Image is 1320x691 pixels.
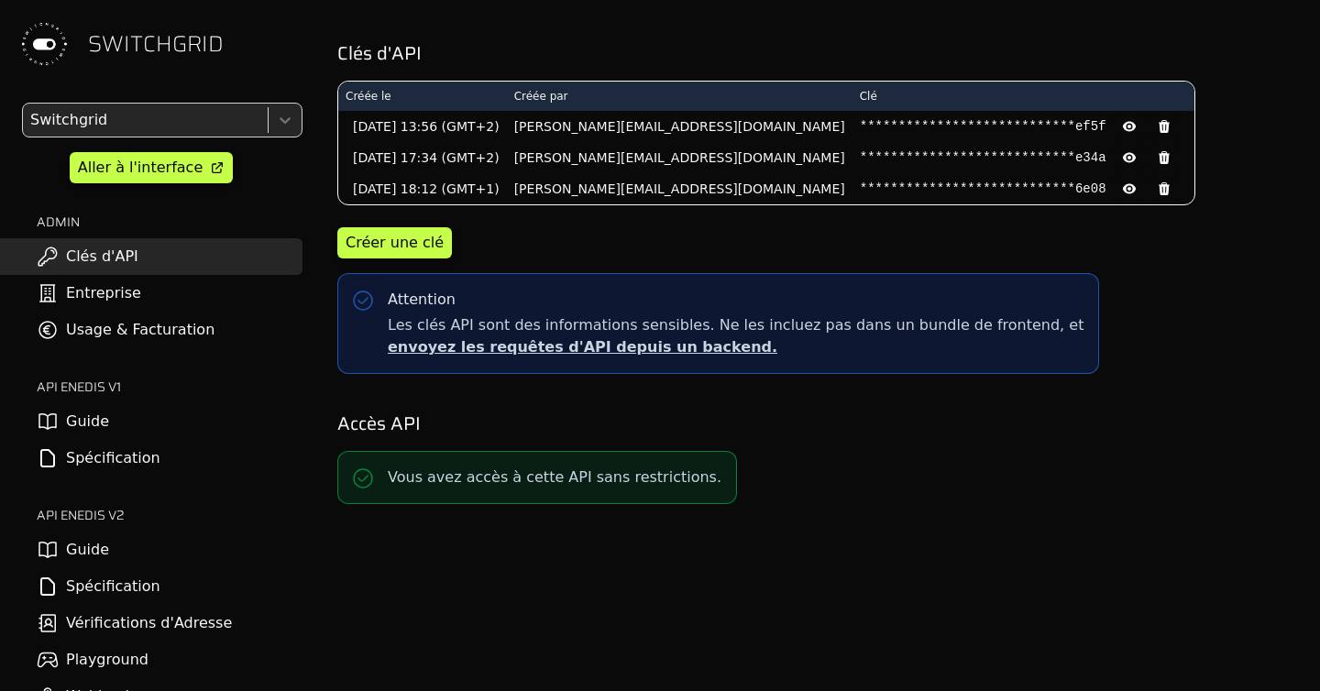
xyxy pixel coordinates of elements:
[337,411,1294,436] h2: Accès API
[338,142,507,173] td: [DATE] 17:34 (GMT+2)
[37,506,302,524] h2: API ENEDIS v2
[507,142,852,173] td: [PERSON_NAME][EMAIL_ADDRESS][DOMAIN_NAME]
[337,40,1294,66] h2: Clés d'API
[88,29,224,59] span: SWITCHGRID
[852,82,1194,111] th: Clé
[388,336,1083,358] p: envoyez les requêtes d'API depuis un backend.
[338,111,507,142] td: [DATE] 13:56 (GMT+2)
[346,232,444,254] div: Créer une clé
[388,289,456,311] div: Attention
[388,466,721,488] p: Vous avez accès à cette API sans restrictions.
[507,173,852,204] td: [PERSON_NAME][EMAIL_ADDRESS][DOMAIN_NAME]
[507,111,852,142] td: [PERSON_NAME][EMAIL_ADDRESS][DOMAIN_NAME]
[78,157,203,179] div: Aller à l'interface
[337,227,452,258] button: Créer une clé
[37,378,302,396] h2: API ENEDIS v1
[388,314,1083,358] span: Les clés API sont des informations sensibles. Ne les incluez pas dans un bundle de frontend, et
[338,82,507,111] th: Créée le
[70,152,233,183] a: Aller à l'interface
[15,15,73,73] img: Switchgrid Logo
[37,213,302,231] h2: ADMIN
[507,82,852,111] th: Créée par
[338,173,507,204] td: [DATE] 18:12 (GMT+1)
